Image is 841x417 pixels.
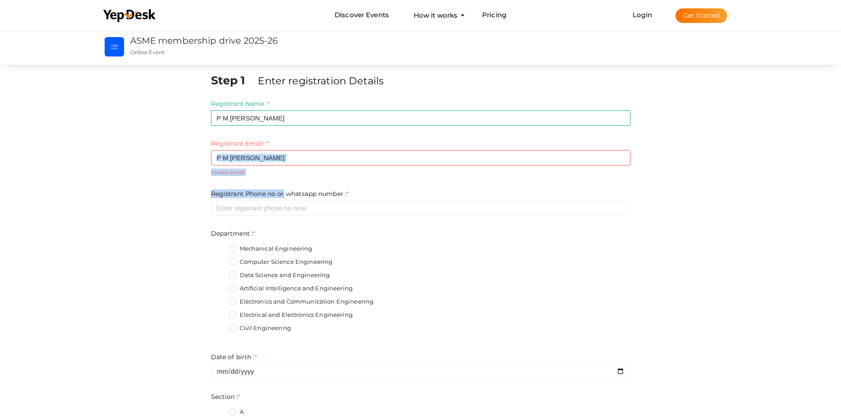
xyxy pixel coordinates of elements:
[211,189,349,198] label: Registrant Phone no or whatsapp number :
[211,72,256,88] label: Step 1
[258,74,384,88] label: Enter registration Details
[229,258,333,267] label: Computer Science Engineering
[229,244,313,253] label: Mechanical Engineering
[229,284,353,293] label: Artificial Intelligence and Engineering
[633,11,652,19] a: Login
[211,229,256,238] label: Department :
[229,408,244,417] label: A
[229,324,291,333] label: Civil Engineering
[211,150,630,165] input: Enter registrant email here.
[229,311,353,319] label: Electrical and Electronics Engineering
[482,7,506,23] a: Pricing
[211,139,269,148] label: Registrant Email :
[130,49,551,56] p: Online Event
[335,7,389,23] a: Discover Events
[211,353,257,361] label: Date of birth :
[411,7,460,23] button: How it works
[211,99,270,108] label: Registrant Name :
[130,35,278,46] a: ASME membership drive 2025-26
[211,169,630,176] small: Invalid email
[211,110,630,126] input: Enter registrant name here.
[211,392,240,401] label: Section :
[675,8,727,23] button: Get Started
[229,271,330,280] label: Data Science and Engineering
[211,200,630,216] input: Enter registrant phone no here.
[105,37,124,56] img: TB03FAF8_small.png
[229,297,374,306] label: Electronics and Communication Engineering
